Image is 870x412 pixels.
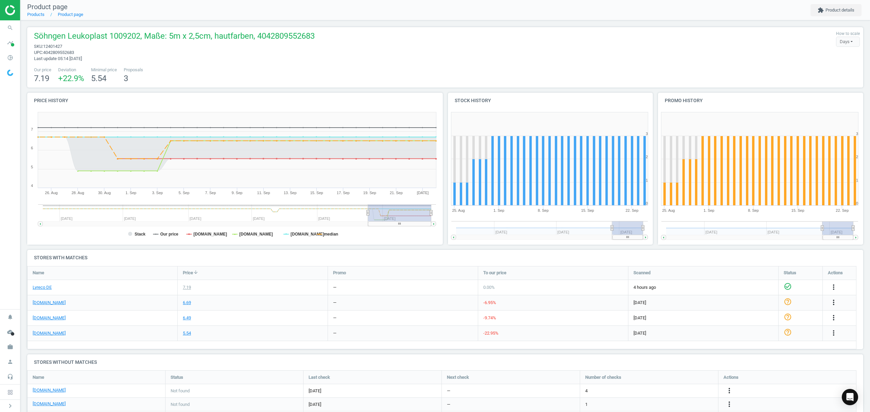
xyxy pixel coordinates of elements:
span: 3 [124,74,128,83]
span: 5.54 [91,74,106,83]
tspan: 1. Sep [703,208,714,212]
text: 4 [31,184,33,188]
tspan: 22. Sep [836,208,849,212]
a: [DOMAIN_NAME] [33,315,66,321]
span: Name [33,374,44,380]
h4: Stock history [448,93,653,109]
label: How to scale [836,31,860,37]
span: -6.95 % [483,300,496,305]
span: [DATE] [633,330,773,336]
span: Price [183,270,193,276]
i: headset_mic [4,370,17,383]
a: [DOMAIN_NAME] [33,330,66,336]
tspan: [DOMAIN_NAME] [193,232,227,237]
tspan: 15. Sep [310,191,323,195]
span: Actions [724,374,738,380]
img: wGWNvw8QSZomAAAAABJRU5ErkJggg== [7,70,13,76]
span: -22.95 % [483,331,499,336]
button: more_vert [830,329,838,338]
tspan: [DATE] [417,191,429,195]
span: 4042809552683 [43,50,74,55]
div: — [333,284,336,291]
tspan: median [324,232,338,237]
span: Name [33,270,44,276]
div: 6.49 [183,315,191,321]
span: -9.74 % [483,315,496,320]
tspan: 5. Sep [178,191,189,195]
span: Number of checks [585,374,621,380]
h4: Stores with matches [27,250,863,266]
a: Lyreco DE [33,284,52,291]
a: Product page [58,12,83,17]
span: 7.19 [34,74,49,83]
span: 12401427 [43,44,62,49]
span: 1 [585,401,588,408]
h4: Price history [27,93,443,109]
text: 5 [31,165,33,169]
tspan: 1. Sep [125,191,136,195]
span: — [447,388,450,394]
div: 7.19 [183,284,191,291]
span: Proposals [124,67,143,73]
button: more_vert [830,298,838,307]
div: — [333,300,336,306]
i: help_outline [784,313,792,321]
tspan: 1. Sep [493,208,504,212]
tspan: 17. Sep [337,191,350,195]
div: Open Intercom Messenger [842,389,858,405]
span: sku : [34,44,43,49]
span: Last check [309,374,330,380]
button: more_vert [725,387,733,395]
span: Our price [34,67,51,73]
h4: Promo history [658,93,863,109]
span: Product page [27,3,68,11]
div: 5.54 [183,330,191,336]
tspan: 3. Sep [152,191,163,195]
tspan: 22. Sep [626,208,639,212]
span: [DATE] [309,388,436,394]
tspan: 19. Sep [363,191,376,195]
text: 1 [646,178,648,182]
i: chevron_right [6,402,14,410]
button: more_vert [725,400,733,409]
tspan: 25. Aug [452,208,465,212]
text: 2 [856,155,858,159]
button: extensionProduct details [811,4,862,16]
text: 6 [31,146,33,150]
i: more_vert [830,314,838,322]
tspan: 8. Sep [748,208,759,212]
tspan: 28. Aug [71,191,84,195]
i: help_outline [784,298,792,306]
span: — [447,401,450,408]
span: Not found [171,388,190,394]
i: timeline [4,36,17,49]
img: ajHJNr6hYgQAAAAASUVORK5CYII= [5,5,53,15]
span: [DATE] [633,300,773,306]
span: To our price [483,270,506,276]
tspan: 7. Sep [205,191,216,195]
i: notifications [4,311,17,323]
tspan: 25. Aug [662,208,675,212]
tspan: 26. Aug [45,191,57,195]
span: 0.00 % [483,285,495,290]
tspan: [DOMAIN_NAME] [291,232,324,237]
span: Next check [447,374,469,380]
div: 6.69 [183,300,191,306]
span: 4 hours ago [633,284,773,291]
span: Status [784,270,796,276]
i: check_circle_outline [784,282,792,291]
tspan: 15. Sep [791,208,804,212]
a: [DOMAIN_NAME] [33,387,66,393]
i: person [4,355,17,368]
i: extension [818,7,824,13]
i: help_outline [784,328,792,336]
button: more_vert [830,283,838,292]
span: Actions [828,270,843,276]
text: 3 [646,132,648,136]
a: [DOMAIN_NAME] [33,300,66,306]
span: Söhngen Leukoplast 1009202, Maße: 5m x 2,5cm, hautfarben, 4042809552683 [34,31,315,43]
i: more_vert [725,387,733,395]
span: Scanned [633,270,650,276]
i: work [4,340,17,353]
